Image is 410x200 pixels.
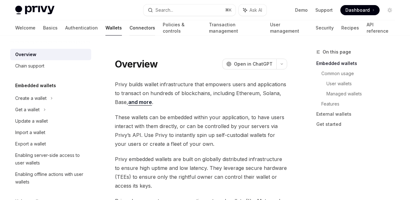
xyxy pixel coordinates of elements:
a: Support [315,7,333,13]
a: Enabling server-side access to user wallets [10,150,91,169]
a: Update a wallet [10,115,91,127]
a: External wallets [316,109,400,119]
button: Ask AI [239,4,267,16]
a: Chain support [10,60,91,72]
div: Import a wallet [15,129,45,136]
a: Demo [295,7,308,13]
button: Search...⌘K [143,4,236,16]
a: Common usage [321,68,400,79]
span: Ask AI [249,7,262,13]
a: Authentication [65,20,98,35]
div: Enabling server-side access to user wallets [15,152,87,167]
span: These wallets can be embedded within your application, to have users interact with them directly,... [115,113,287,148]
div: Enabling offline actions with user wallets [15,171,87,186]
div: Get a wallet [15,106,40,113]
a: User management [270,20,308,35]
span: Privy builds wallet infrastructure that empowers users and applications to transact on hundreds o... [115,80,287,106]
a: Features [321,99,400,109]
a: Welcome [15,20,35,35]
a: Recipes [341,20,359,35]
div: Chain support [15,62,44,70]
a: Overview [10,49,91,60]
button: Open in ChatGPT [222,59,276,69]
button: Toggle dark mode [385,5,395,15]
a: Transaction management [209,20,262,35]
a: Wallets [105,20,122,35]
h5: Embedded wallets [15,82,56,89]
span: Open in ChatGPT [234,61,273,67]
span: Dashboard [345,7,370,13]
div: Search... [155,6,173,14]
a: Embedded wallets [316,58,400,68]
a: and more [128,99,152,106]
a: Basics [43,20,58,35]
a: User wallets [326,79,400,89]
h1: Overview [115,58,158,70]
a: API reference [367,20,395,35]
a: Enabling offline actions with user wallets [10,169,91,188]
span: On this page [323,48,351,56]
a: Managed wallets [326,89,400,99]
a: Export a wallet [10,138,91,150]
a: Get started [316,119,400,129]
a: Dashboard [340,5,380,15]
span: Privy embedded wallets are built on globally distributed infrastructure to ensure high uptime and... [115,155,287,190]
span: ⌘ K [225,8,232,13]
a: Import a wallet [10,127,91,138]
a: Policies & controls [163,20,201,35]
div: Create a wallet [15,94,47,102]
div: Update a wallet [15,117,48,125]
a: Security [316,20,334,35]
img: light logo [15,6,54,15]
div: Export a wallet [15,140,46,148]
a: Connectors [129,20,155,35]
div: Overview [15,51,36,58]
